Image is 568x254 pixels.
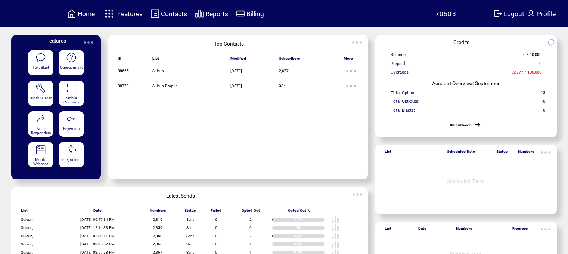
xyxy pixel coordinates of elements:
[46,38,66,44] span: Features
[35,145,46,155] img: mobile-websites.svg
[21,242,33,246] span: Suisun,
[93,208,102,216] span: Date
[294,218,325,222] div: 0.07%
[66,8,96,19] a: Home
[21,217,36,222] span: Suisun...
[391,99,419,107] span: Total Opt-outs:
[30,96,52,100] span: Kiosk Builder
[504,10,524,18] span: Logout
[344,56,353,64] span: More
[153,226,162,230] span: 2,359
[242,208,260,216] span: Opted Out
[61,158,81,162] span: Integrations
[103,7,116,20] img: features.svg
[246,10,264,18] span: Billing
[453,39,469,45] span: Credits
[153,217,162,222] span: 2,816
[211,208,221,216] span: Failed
[32,65,49,69] span: Text Blast
[331,232,339,240] img: poll%20-%20white.svg
[66,145,77,155] img: integrations.svg
[294,242,325,246] div: 0.04%
[33,158,48,166] span: Mobile Websites
[512,226,528,234] span: Progress
[527,9,536,18] img: profile.svg
[331,224,339,232] img: poll%20-%20white.svg
[344,78,359,93] img: ellypsis.svg
[214,41,244,47] span: Top Contacts
[66,52,77,63] img: questionnaire.svg
[350,35,364,50] img: ellypsis.svg
[63,127,80,131] span: Keywords
[249,226,252,230] span: 0
[67,9,76,18] img: home.svg
[28,50,53,76] a: Text Blast
[21,208,28,216] span: List
[102,6,144,21] a: Features
[350,187,365,202] img: ellypsis.svg
[60,65,83,69] span: Questionnaire
[150,9,159,18] img: contacts.svg
[493,9,502,18] img: exit.svg
[391,69,410,78] span: Overages:
[152,69,164,73] span: Suisun
[385,149,391,157] span: List
[418,226,426,234] span: Date
[541,99,545,107] span: 10
[31,127,51,135] span: Auto Responders
[35,52,46,63] img: text-blast.svg
[59,142,84,168] a: Integrations
[21,234,33,238] span: Suisun,
[525,8,557,19] a: Profile
[80,242,115,246] span: [DATE] 03:25:52 PM
[230,84,242,88] span: [DATE]
[35,114,46,124] img: auto-responders.svg
[249,242,252,246] span: 1
[215,242,217,246] span: 0
[59,81,84,106] a: Mobile Coupons
[385,226,391,234] span: List
[435,10,457,18] span: 70503
[518,149,534,157] span: Numbers
[447,149,475,157] span: Scheduled Date
[391,61,406,69] span: Prepaid:
[194,8,229,19] a: Reports
[391,108,415,116] span: Total Blasts:
[152,84,178,88] span: Suisun Drop In
[28,111,53,137] a: Auto Responders
[205,10,228,18] span: Reports
[236,9,245,18] img: creidtcard.svg
[35,83,46,93] img: tool%201.svg
[279,69,289,73] span: 2,677
[28,142,53,168] a: Mobile Websites
[186,234,194,238] span: Sent
[492,8,525,19] a: Logout
[331,240,339,248] img: poll%20-%20white.svg
[541,90,545,99] span: 13
[80,217,115,222] span: [DATE] 06:47:34 PM
[152,56,159,64] span: List
[288,208,310,216] span: Opted Out %
[543,108,545,116] span: 0
[249,234,252,238] span: 2
[81,35,96,50] img: ellypsis.svg
[279,84,286,88] span: 334
[249,217,252,222] span: 2
[538,222,553,237] img: ellypsis.svg
[80,234,115,238] span: [DATE] 02:30:11 PM
[511,69,541,78] span: 32,777 / 100,000
[547,38,561,46] img: refresh.png
[496,149,508,157] span: Status
[215,234,217,238] span: 0
[186,217,194,222] span: Sent
[331,216,339,224] img: poll%20-%20white.svg
[153,242,162,246] span: 2,366
[195,9,204,18] img: chart.svg
[186,242,194,246] span: Sent
[153,234,162,238] span: 2,358
[184,208,196,216] span: Status
[235,8,265,19] a: Billing
[230,56,246,64] span: Modified
[66,83,77,93] img: coupons.svg
[118,84,129,88] span: 38779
